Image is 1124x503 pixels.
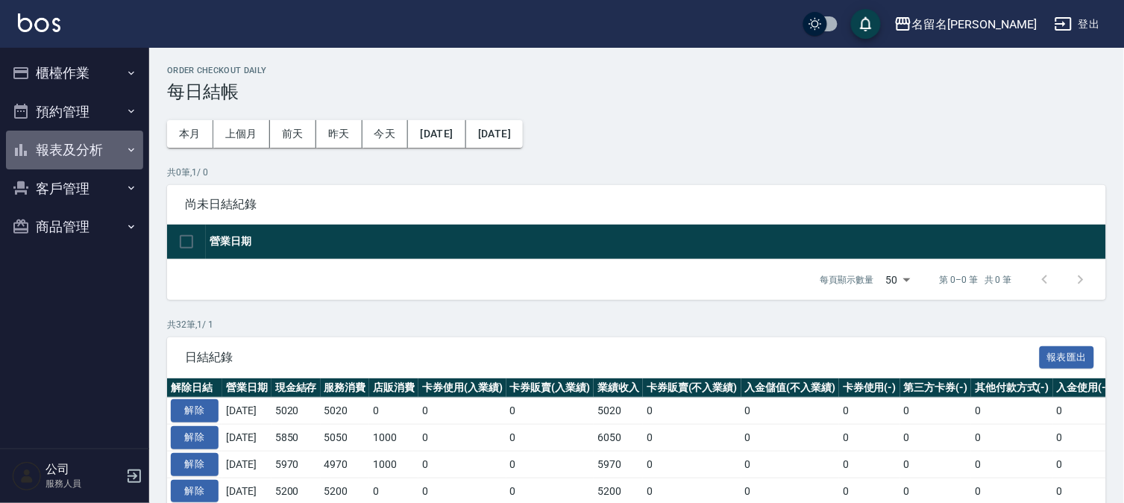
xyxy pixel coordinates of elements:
td: 0 [506,451,594,478]
button: 解除 [171,453,219,476]
td: 5050 [321,425,370,452]
span: 尚未日結紀錄 [185,197,1088,212]
button: 本月 [167,120,213,148]
td: 0 [1053,451,1114,478]
th: 營業日期 [222,378,271,398]
button: 名留名[PERSON_NAME] [888,9,1043,40]
button: 報表匯出 [1040,346,1095,369]
td: 4970 [321,451,370,478]
td: 0 [900,451,972,478]
td: 0 [971,425,1053,452]
th: 業績收入 [594,378,643,398]
th: 卡券使用(-) [839,378,900,398]
th: 現金結存 [271,378,321,398]
img: Person [12,461,42,491]
p: 共 0 筆, 1 / 0 [167,166,1106,179]
th: 服務消費 [321,378,370,398]
th: 入金使用(-) [1053,378,1114,398]
th: 解除日結 [167,378,222,398]
img: Logo [18,13,60,32]
div: 50 [880,260,916,300]
span: 日結紀錄 [185,350,1040,365]
td: 0 [971,398,1053,425]
td: 0 [506,398,594,425]
button: [DATE] [408,120,465,148]
button: 昨天 [316,120,362,148]
button: 今天 [362,120,409,148]
td: 0 [900,425,972,452]
div: 名留名[PERSON_NAME] [912,15,1037,34]
button: 櫃檯作業 [6,54,143,93]
button: 解除 [171,480,219,503]
td: 0 [839,451,900,478]
td: 0 [839,425,900,452]
td: [DATE] [222,451,271,478]
td: 0 [506,425,594,452]
td: 6050 [594,425,643,452]
button: 解除 [171,426,219,449]
td: 5970 [594,451,643,478]
button: 客戶管理 [6,169,143,208]
p: 每頁顯示數量 [820,273,874,287]
td: 0 [1053,425,1114,452]
td: 0 [741,398,840,425]
button: 商品管理 [6,207,143,246]
th: 卡券使用(入業績) [418,378,506,398]
h5: 公司 [45,462,122,477]
th: 營業日期 [206,225,1106,260]
td: 0 [643,398,741,425]
td: 5020 [321,398,370,425]
th: 入金儲值(不入業績) [741,378,840,398]
td: 0 [741,451,840,478]
th: 卡券販賣(入業績) [506,378,594,398]
td: 5020 [271,398,321,425]
button: 報表及分析 [6,131,143,169]
td: [DATE] [222,398,271,425]
h3: 每日結帳 [167,81,1106,102]
td: 1000 [369,425,418,452]
button: 前天 [270,120,316,148]
button: 解除 [171,399,219,422]
p: 共 32 筆, 1 / 1 [167,318,1106,331]
td: 0 [900,398,972,425]
button: 上個月 [213,120,270,148]
td: 0 [1053,398,1114,425]
p: 第 0–0 筆 共 0 筆 [940,273,1012,287]
td: 0 [643,451,741,478]
td: 1000 [369,451,418,478]
h2: Order checkout daily [167,66,1106,75]
button: save [851,9,881,39]
button: 登出 [1049,10,1106,38]
button: [DATE] [466,120,523,148]
td: 0 [418,425,506,452]
td: 0 [418,451,506,478]
td: 0 [418,398,506,425]
th: 其他付款方式(-) [971,378,1053,398]
td: 5850 [271,425,321,452]
th: 卡券販賣(不入業績) [643,378,741,398]
td: 0 [741,425,840,452]
button: 預約管理 [6,93,143,131]
td: 5970 [271,451,321,478]
td: 0 [839,398,900,425]
td: 5020 [594,398,643,425]
td: 0 [971,451,1053,478]
td: [DATE] [222,425,271,452]
td: 0 [369,398,418,425]
a: 報表匯出 [1040,349,1095,363]
th: 第三方卡券(-) [900,378,972,398]
p: 服務人員 [45,477,122,490]
td: 0 [643,425,741,452]
th: 店販消費 [369,378,418,398]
